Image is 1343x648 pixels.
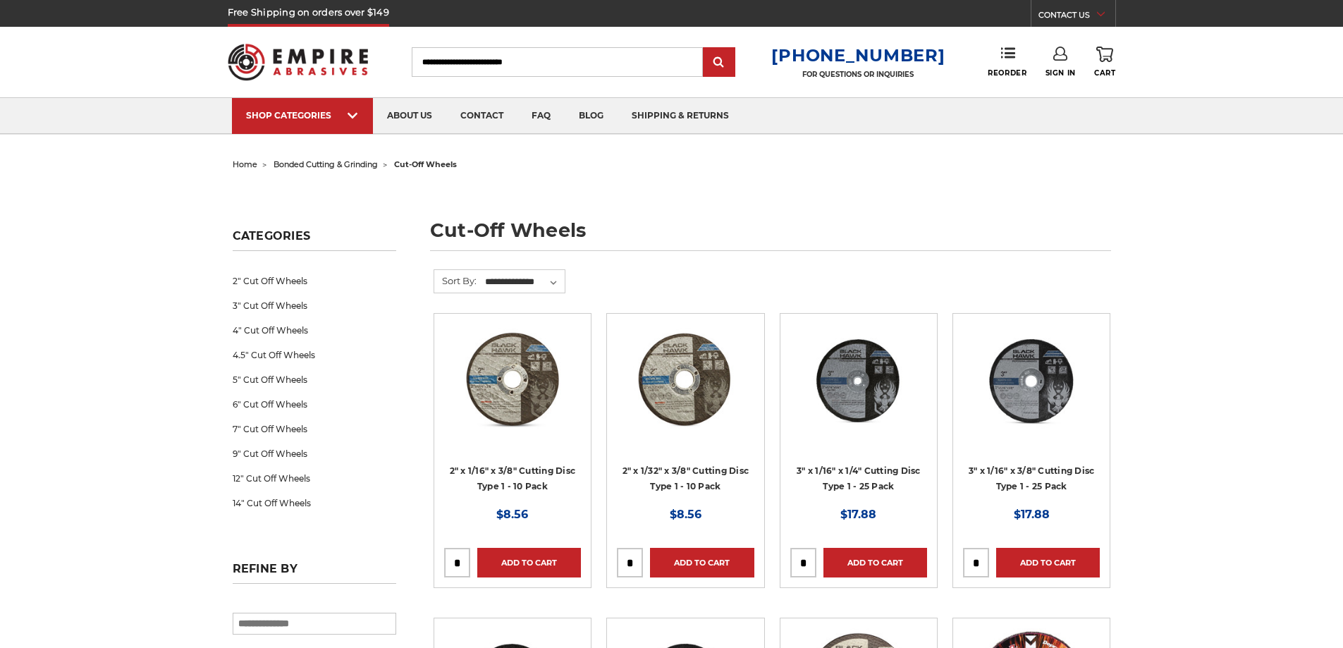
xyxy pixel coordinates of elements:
[650,548,754,577] a: Add to Cart
[618,98,743,134] a: shipping & returns
[246,110,359,121] div: SHOP CATEGORIES
[373,98,446,134] a: about us
[1038,7,1115,27] a: CONTACT US
[483,271,565,293] select: Sort By:
[477,548,581,577] a: Add to Cart
[450,465,576,492] a: 2" x 1/16" x 3/8" Cutting Disc Type 1 - 10 Pack
[797,465,921,492] a: 3" x 1/16" x 1/4" Cutting Disc Type 1 - 25 Pack
[1045,68,1076,78] span: Sign In
[629,324,742,436] img: 2" x 1/32" x 3/8" Cut Off Wheel
[823,548,927,577] a: Add to Cart
[771,70,945,79] p: FOR QUESTIONS OR INQUIRIES
[434,270,477,291] label: Sort By:
[1014,508,1050,521] span: $17.88
[771,45,945,66] a: [PHONE_NUMBER]
[1094,68,1115,78] span: Cart
[705,49,733,77] input: Submit
[233,343,396,367] a: 4.5" Cut Off Wheels
[233,229,396,251] h5: Categories
[233,159,257,169] a: home
[963,324,1100,460] a: 3" x 1/16" x 3/8" Cutting Disc
[517,98,565,134] a: faq
[228,35,369,90] img: Empire Abrasives
[670,508,701,521] span: $8.56
[274,159,378,169] a: bonded cutting & grinding
[988,68,1026,78] span: Reorder
[233,293,396,318] a: 3" Cut Off Wheels
[233,441,396,466] a: 9" Cut Off Wheels
[233,367,396,392] a: 5" Cut Off Wheels
[1094,47,1115,78] a: Cart
[802,324,915,436] img: 3” x .0625” x 1/4” Die Grinder Cut-Off Wheels by Black Hawk Abrasives
[969,465,1095,492] a: 3" x 1/16" x 3/8" Cutting Disc Type 1 - 25 Pack
[444,324,581,460] a: 2" x 1/16" x 3/8" Cut Off Wheel
[790,324,927,460] a: 3” x .0625” x 1/4” Die Grinder Cut-Off Wheels by Black Hawk Abrasives
[430,221,1111,251] h1: cut-off wheels
[233,318,396,343] a: 4" Cut Off Wheels
[233,491,396,515] a: 14" Cut Off Wheels
[446,98,517,134] a: contact
[988,47,1026,77] a: Reorder
[975,324,1088,436] img: 3" x 1/16" x 3/8" Cutting Disc
[233,562,396,584] h5: Refine by
[233,417,396,441] a: 7" Cut Off Wheels
[233,269,396,293] a: 2" Cut Off Wheels
[617,324,754,460] a: 2" x 1/32" x 3/8" Cut Off Wheel
[456,324,569,436] img: 2" x 1/16" x 3/8" Cut Off Wheel
[496,508,528,521] span: $8.56
[394,159,457,169] span: cut-off wheels
[840,508,876,521] span: $17.88
[565,98,618,134] a: blog
[233,392,396,417] a: 6" Cut Off Wheels
[996,548,1100,577] a: Add to Cart
[623,465,749,492] a: 2" x 1/32" x 3/8" Cutting Disc Type 1 - 10 Pack
[233,466,396,491] a: 12" Cut Off Wheels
